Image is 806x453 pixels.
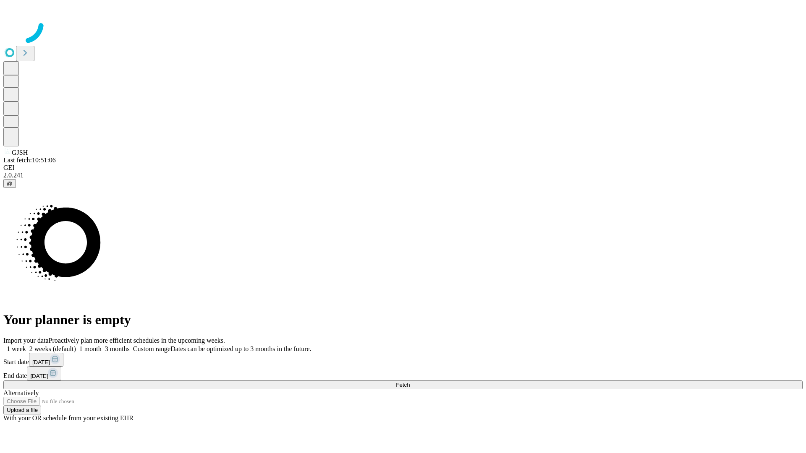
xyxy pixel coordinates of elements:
[170,345,311,352] span: Dates can be optimized up to 3 months in the future.
[3,172,803,179] div: 2.0.241
[7,180,13,187] span: @
[3,380,803,389] button: Fetch
[3,337,49,344] span: Import your data
[3,156,56,164] span: Last fetch: 10:51:06
[105,345,130,352] span: 3 months
[3,389,39,396] span: Alternatively
[3,312,803,328] h1: Your planner is empty
[27,367,61,380] button: [DATE]
[29,345,76,352] span: 2 weeks (default)
[3,353,803,367] div: Start date
[396,382,410,388] span: Fetch
[3,406,41,414] button: Upload a file
[3,367,803,380] div: End date
[32,359,50,365] span: [DATE]
[49,337,225,344] span: Proactively plan more efficient schedules in the upcoming weeks.
[133,345,170,352] span: Custom range
[3,164,803,172] div: GEI
[29,353,63,367] button: [DATE]
[30,373,48,379] span: [DATE]
[7,345,26,352] span: 1 week
[3,179,16,188] button: @
[12,149,28,156] span: GJSH
[3,414,133,422] span: With your OR schedule from your existing EHR
[79,345,102,352] span: 1 month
